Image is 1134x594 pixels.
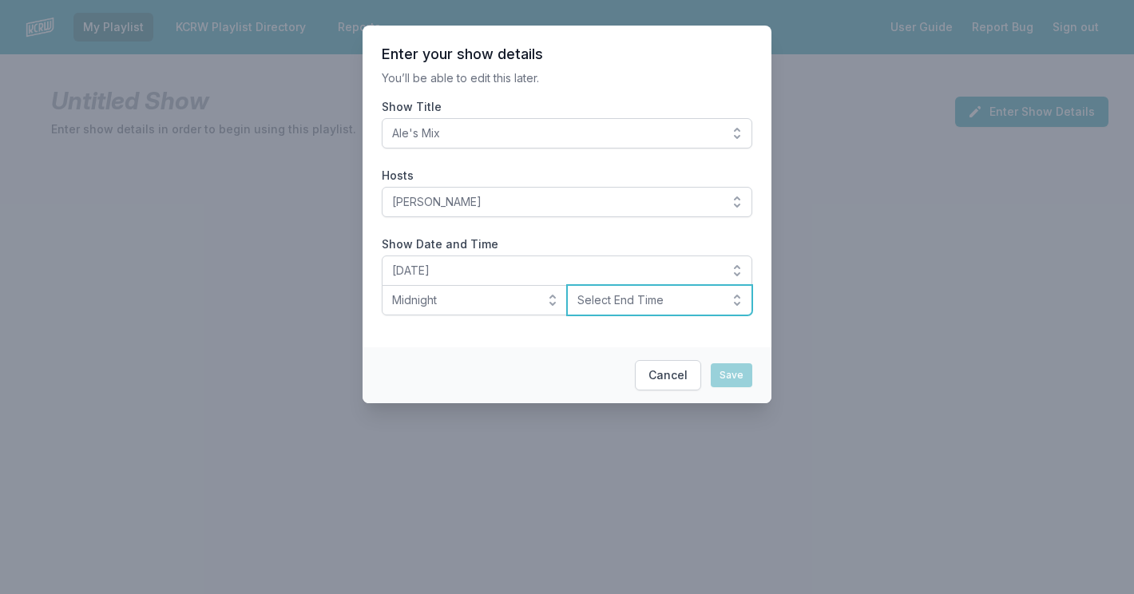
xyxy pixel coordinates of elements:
[567,285,753,315] button: Select End Time
[382,285,568,315] button: Midnight
[382,70,752,86] p: You’ll be able to edit this later.
[382,118,752,148] button: Ale's Mix
[382,99,752,115] label: Show Title
[635,360,701,390] button: Cancel
[392,194,720,210] span: [PERSON_NAME]
[711,363,752,387] button: Save
[382,236,498,252] legend: Show Date and Time
[382,255,752,286] button: [DATE]
[392,292,535,308] span: Midnight
[382,45,752,64] header: Enter your show details
[392,125,720,141] span: Ale's Mix
[382,187,752,217] button: [PERSON_NAME]
[392,263,720,279] span: [DATE]
[577,292,720,308] span: Select End Time
[382,168,752,184] label: Hosts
